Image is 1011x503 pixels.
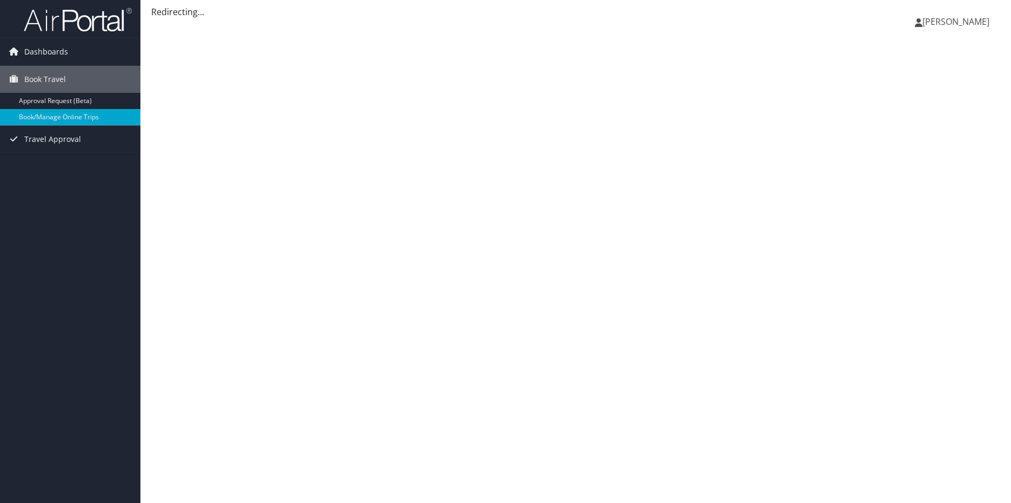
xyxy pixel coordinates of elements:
[24,126,81,153] span: Travel Approval
[915,5,1000,38] a: [PERSON_NAME]
[151,5,1000,18] div: Redirecting...
[24,38,68,65] span: Dashboards
[24,66,66,93] span: Book Travel
[922,16,989,28] span: [PERSON_NAME]
[24,7,132,32] img: airportal-logo.png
